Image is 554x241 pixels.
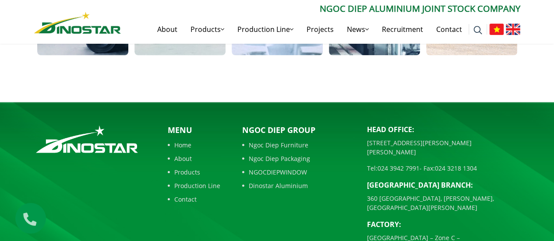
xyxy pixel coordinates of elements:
a: 024 3218 1304 [435,164,477,172]
a: Dinostar Aluminium [242,181,354,190]
p: Ngoc Diep Group [242,124,354,136]
img: Tiếng Việt [489,24,504,35]
a: Production Line [231,15,300,43]
p: [STREET_ADDRESS][PERSON_NAME][PERSON_NAME] [367,138,520,157]
p: Factory: [367,219,520,230]
img: English [506,24,520,35]
a: 024 3942 7991 [378,164,420,172]
a: News [340,15,375,43]
a: Contact [430,15,469,43]
p: Tel: - Fax: [367,164,520,173]
a: Ngoc Diep Packaging [242,154,354,163]
p: Menu [168,124,220,136]
a: Recruitment [375,15,430,43]
a: NGOCDIEPWINDOW [242,168,354,177]
p: [GEOGRAPHIC_DATA] BRANCH: [367,180,520,190]
a: About [151,15,184,43]
a: Products [184,15,231,43]
a: Contact [168,195,220,204]
a: About [168,154,220,163]
img: search [473,26,482,35]
a: Products [168,168,220,177]
p: Ngoc Diep Aluminium Joint Stock Company [121,2,520,15]
a: Ngoc Diep Furniture [242,140,354,150]
a: Production Line [168,181,220,190]
a: Projects [300,15,340,43]
img: logo_footer [34,124,140,155]
img: Nhôm Dinostar [34,12,121,34]
a: Home [168,140,220,150]
p: 360 [GEOGRAPHIC_DATA], [PERSON_NAME], [GEOGRAPHIC_DATA][PERSON_NAME] [367,194,520,212]
p: Head Office: [367,124,520,135]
